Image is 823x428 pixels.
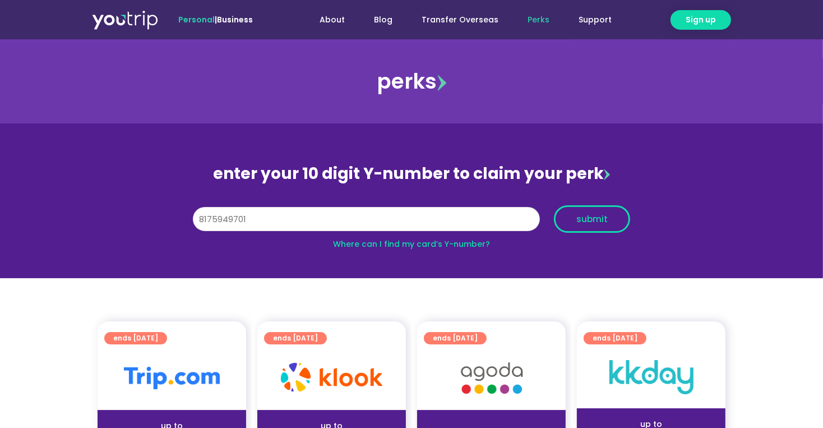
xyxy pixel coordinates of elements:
[576,215,608,223] span: submit
[686,14,716,26] span: Sign up
[178,14,215,25] span: Personal
[113,332,158,344] span: ends [DATE]
[424,332,487,344] a: ends [DATE]
[187,159,636,188] div: enter your 10 digit Y-number to claim your perk
[671,10,731,30] a: Sign up
[593,332,637,344] span: ends [DATE]
[584,332,646,344] a: ends [DATE]
[513,10,564,30] a: Perks
[333,238,490,250] a: Where can I find my card’s Y-number?
[264,332,327,344] a: ends [DATE]
[104,332,167,344] a: ends [DATE]
[217,14,253,25] a: Business
[564,10,626,30] a: Support
[178,14,253,25] span: |
[407,10,513,30] a: Transfer Overseas
[193,207,540,232] input: 10 digit Y-number (e.g. 8123456789)
[554,205,630,233] button: submit
[283,10,626,30] nav: Menu
[305,10,359,30] a: About
[193,205,630,241] form: Y Number
[273,332,318,344] span: ends [DATE]
[359,10,407,30] a: Blog
[433,332,478,344] span: ends [DATE]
